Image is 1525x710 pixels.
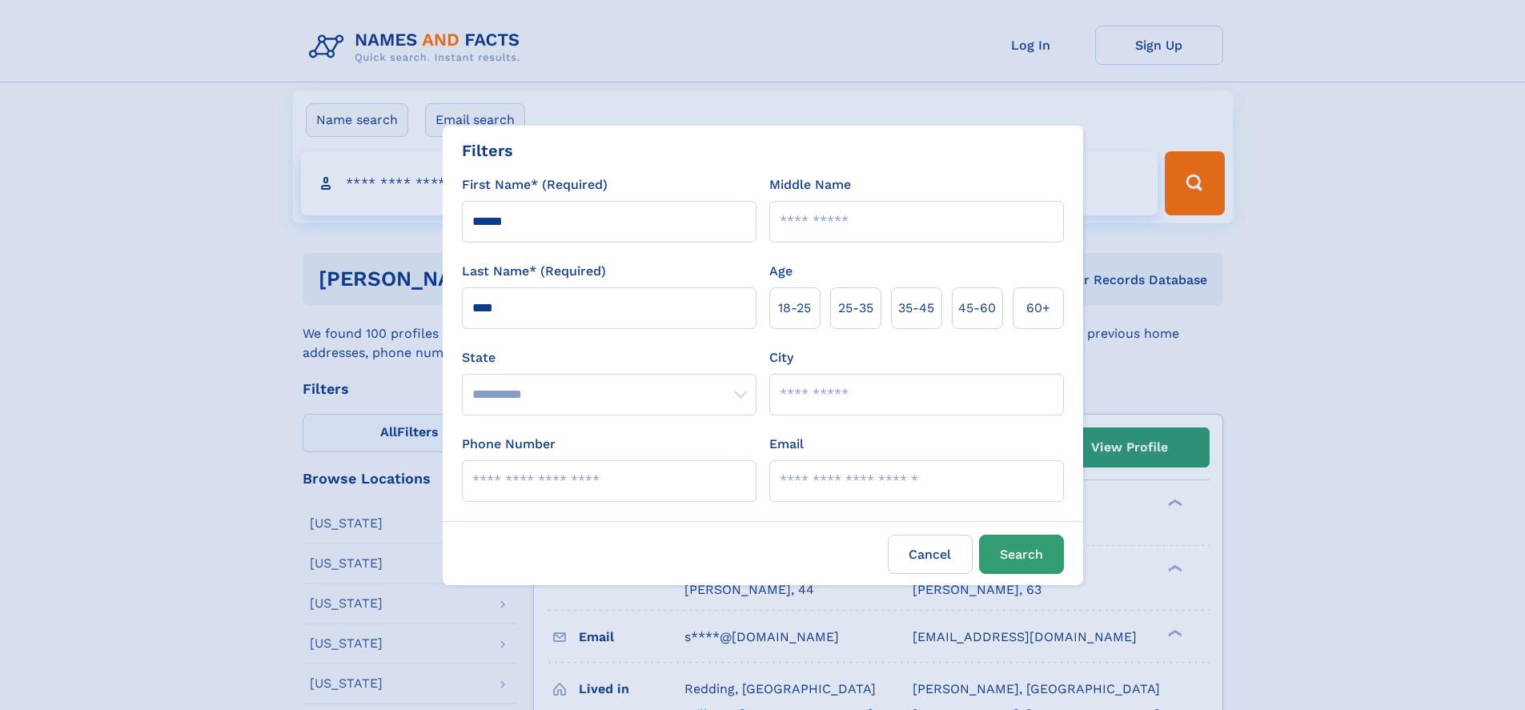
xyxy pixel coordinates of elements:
[769,435,804,454] label: Email
[778,299,811,318] span: 18‑25
[958,299,996,318] span: 45‑60
[888,535,973,574] label: Cancel
[769,262,793,281] label: Age
[462,175,608,195] label: First Name* (Required)
[1026,299,1050,318] span: 60+
[898,299,934,318] span: 35‑45
[979,535,1064,574] button: Search
[462,138,513,162] div: Filters
[462,262,606,281] label: Last Name* (Required)
[462,348,756,367] label: State
[838,299,873,318] span: 25‑35
[462,435,556,454] label: Phone Number
[769,348,793,367] label: City
[769,175,851,195] label: Middle Name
